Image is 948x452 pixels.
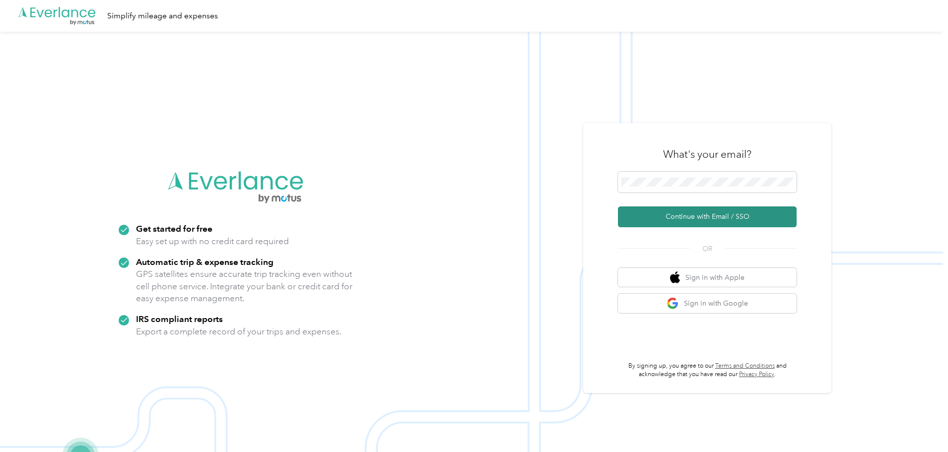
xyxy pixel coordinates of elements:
[136,235,289,248] p: Easy set up with no credit card required
[663,147,751,161] h3: What's your email?
[136,325,341,338] p: Export a complete record of your trips and expenses.
[739,371,774,378] a: Privacy Policy
[618,362,797,379] p: By signing up, you agree to our and acknowledge that you have read our .
[618,268,797,287] button: apple logoSign in with Apple
[618,294,797,313] button: google logoSign in with Google
[667,297,679,310] img: google logo
[670,271,680,284] img: apple logo
[136,314,223,324] strong: IRS compliant reports
[136,268,353,305] p: GPS satellites ensure accurate trip tracking even without cell phone service. Integrate your bank...
[107,10,218,22] div: Simplify mileage and expenses
[136,223,212,234] strong: Get started for free
[690,244,725,254] span: OR
[715,362,775,370] a: Terms and Conditions
[618,206,797,227] button: Continue with Email / SSO
[136,257,273,267] strong: Automatic trip & expense tracking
